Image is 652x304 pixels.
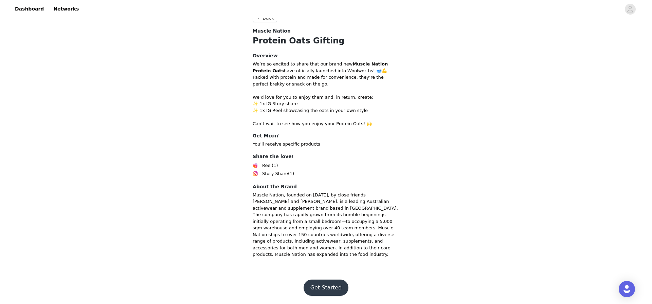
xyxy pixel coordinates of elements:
strong: Muscle Nation Protein Oats [253,61,388,73]
h4: About the Brand [253,183,399,190]
span: Muscle Nation [253,27,291,35]
p: Muscle Nation, founded on [DATE], by close friends [PERSON_NAME] and [PERSON_NAME], is a leading ... [253,192,399,258]
span: (1) [272,162,278,169]
a: Networks [49,1,83,17]
h4: Overview [253,52,399,59]
p: ✨ 1x IG Reel showcasing the oats in your own style [253,107,399,114]
span: Story Share [262,170,288,177]
span: (1) [288,170,294,177]
p: We’re so excited to share that our brand new have officially launched into Woolworths! 🥣💪 Packed ... [253,61,399,87]
button: Get Started [304,280,349,296]
span: Reel [262,162,272,169]
h1: Protein Oats Gifting [253,35,399,47]
p: ✨ 1x IG Story share [253,100,399,107]
p: Can’t wait to see how you enjoy your Protein Oats! 🙌 [253,120,399,127]
div: avatar [627,4,633,15]
a: Dashboard [11,1,48,17]
div: Open Intercom Messenger [619,281,635,297]
p: We’d love for you to enjoy them and, in return, create: [253,94,399,101]
h4: Get Mixin' [253,132,399,139]
img: Instagram Reels Icon [253,163,258,168]
img: Instagram Icon [253,171,258,176]
h4: Share the love! [253,153,399,160]
p: You'll receive specific products [253,141,399,148]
